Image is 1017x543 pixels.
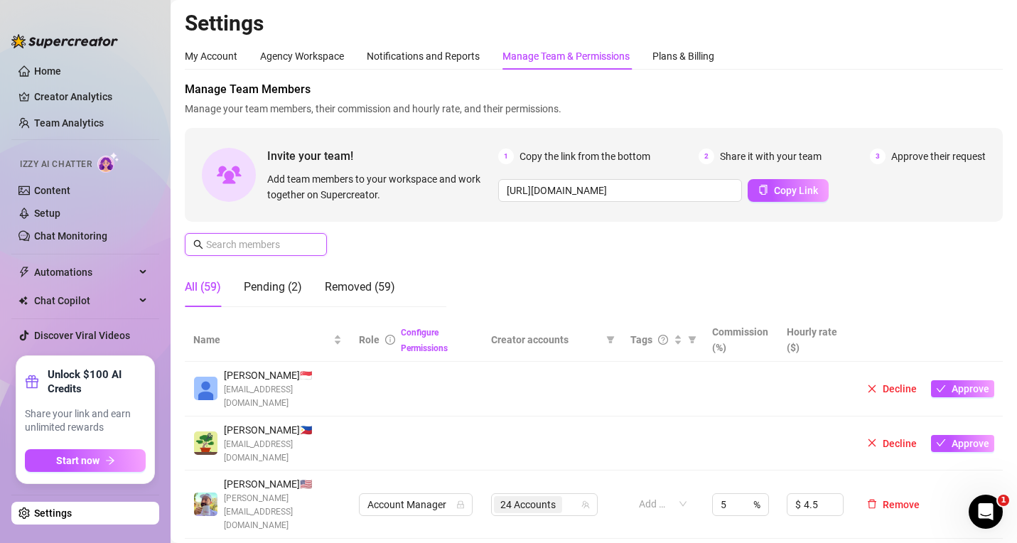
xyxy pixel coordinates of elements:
[867,384,877,394] span: close
[11,34,118,48] img: logo-BBDzfeDw.svg
[34,85,148,108] a: Creator Analytics
[704,318,778,362] th: Commission (%)
[25,407,146,435] span: Share your link and earn unlimited rewards
[34,208,60,219] a: Setup
[891,149,986,164] span: Approve their request
[652,48,714,64] div: Plans & Billing
[630,332,652,348] span: Tags
[500,497,556,512] span: 24 Accounts
[502,48,630,64] div: Manage Team & Permissions
[936,438,946,448] span: check
[18,296,28,306] img: Chat Copilot
[603,329,618,350] span: filter
[185,48,237,64] div: My Account
[34,507,72,519] a: Settings
[267,147,498,165] span: Invite your team!
[244,279,302,296] div: Pending (2)
[267,171,493,203] span: Add team members to your workspace and work together on Supercreator.
[758,185,768,195] span: copy
[883,438,917,449] span: Decline
[861,496,925,513] button: Remove
[952,383,989,394] span: Approve
[25,449,146,472] button: Start nowarrow-right
[861,380,922,397] button: Decline
[185,279,221,296] div: All (59)
[194,377,217,400] img: Haydee Joy Gentiles
[367,48,480,64] div: Notifications and Reports
[48,367,146,396] strong: Unlock $100 AI Credits
[931,380,994,397] button: Approve
[194,431,217,455] img: Juan Mutya
[56,455,99,466] span: Start now
[224,438,342,465] span: [EMAIL_ADDRESS][DOMAIN_NAME]
[581,500,590,509] span: team
[952,438,989,449] span: Approve
[494,496,562,513] span: 24 Accounts
[498,149,514,164] span: 1
[861,435,922,452] button: Decline
[699,149,714,164] span: 2
[206,237,307,252] input: Search members
[18,267,30,278] span: thunderbolt
[97,152,119,173] img: AI Chatter
[193,240,203,249] span: search
[224,476,342,492] span: [PERSON_NAME] 🇺🇸
[105,456,115,466] span: arrow-right
[774,185,818,196] span: Copy Link
[778,318,853,362] th: Hourly rate ($)
[969,495,1003,529] iframe: Intercom live chat
[658,335,668,345] span: question-circle
[185,318,350,362] th: Name
[867,438,877,448] span: close
[883,383,917,394] span: Decline
[34,185,70,196] a: Content
[401,328,448,353] a: Configure Permissions
[870,149,886,164] span: 3
[25,375,39,389] span: gift
[325,279,395,296] div: Removed (59)
[185,101,1003,117] span: Manage your team members, their commission and hourly rate, and their permissions.
[260,48,344,64] div: Agency Workspace
[34,289,135,312] span: Chat Copilot
[748,179,829,202] button: Copy Link
[456,500,465,509] span: lock
[936,384,946,394] span: check
[685,329,699,350] span: filter
[224,422,342,438] span: [PERSON_NAME] 🇵🇭
[193,332,330,348] span: Name
[224,492,342,532] span: [PERSON_NAME][EMAIL_ADDRESS][DOMAIN_NAME]
[520,149,650,164] span: Copy the link from the bottom
[34,330,130,341] a: Discover Viral Videos
[20,158,92,171] span: Izzy AI Chatter
[720,149,822,164] span: Share it with your team
[931,435,994,452] button: Approve
[34,117,104,129] a: Team Analytics
[194,493,217,516] img: Evan Gillis
[385,335,395,345] span: info-circle
[359,334,380,345] span: Role
[606,335,615,344] span: filter
[224,383,342,410] span: [EMAIL_ADDRESS][DOMAIN_NAME]
[998,495,1009,506] span: 1
[367,494,464,515] span: Account Manager
[185,10,1003,37] h2: Settings
[34,65,61,77] a: Home
[34,261,135,284] span: Automations
[491,332,601,348] span: Creator accounts
[867,499,877,509] span: delete
[688,335,696,344] span: filter
[185,81,1003,98] span: Manage Team Members
[883,499,920,510] span: Remove
[34,230,107,242] a: Chat Monitoring
[224,367,342,383] span: [PERSON_NAME] 🇸🇬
